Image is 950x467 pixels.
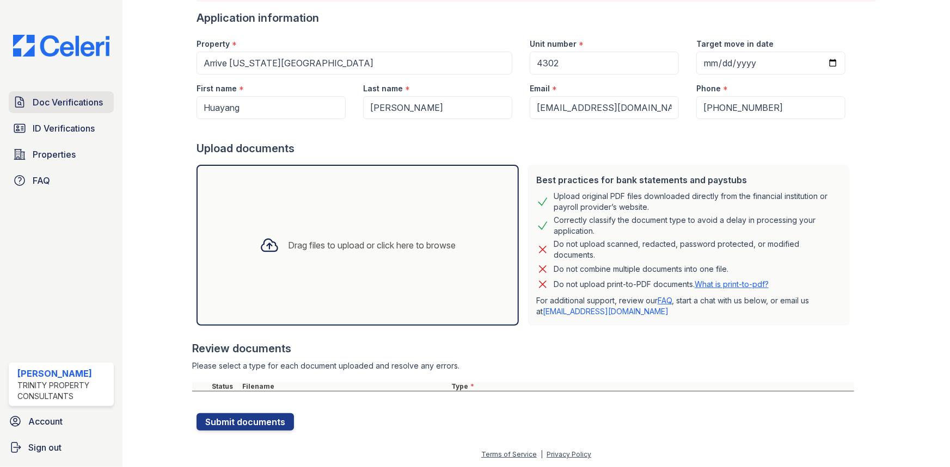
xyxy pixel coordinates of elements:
[536,295,841,317] p: For additional support, review our , start a chat with us below, or email us at
[33,174,50,187] span: FAQ
[197,10,854,26] div: Application information
[33,122,95,135] span: ID Verifications
[695,279,769,289] a: What is print-to-pdf?
[9,170,114,191] a: FAQ
[449,382,854,391] div: Type
[696,83,721,94] label: Phone
[33,148,76,161] span: Properties
[197,39,230,49] label: Property
[288,239,456,252] div: Drag files to upload or click here to browse
[4,410,118,432] a: Account
[554,263,728,276] div: Do not combine multiple documents into one file.
[536,173,841,186] div: Best practices for bank statements and paystubs
[547,450,591,458] a: Privacy Policy
[481,450,537,458] a: Terms of Service
[363,83,403,94] label: Last name
[530,39,577,49] label: Unit number
[541,450,543,458] div: |
[240,382,449,391] div: Filename
[554,215,841,236] div: Correctly classify the document type to avoid a delay in processing your application.
[696,39,774,49] label: Target move in date
[530,83,550,94] label: Email
[554,191,841,213] div: Upload original PDF files downloaded directly from the financial institution or payroll provider’...
[4,437,118,458] a: Sign out
[197,83,237,94] label: First name
[17,367,109,380] div: [PERSON_NAME]
[17,380,109,402] div: Trinity Property Consultants
[192,360,854,371] div: Please select a type for each document uploaded and resolve any errors.
[197,413,294,431] button: Submit documents
[192,341,854,356] div: Review documents
[554,239,841,260] div: Do not upload scanned, redacted, password protected, or modified documents.
[9,117,114,139] a: ID Verifications
[28,415,63,428] span: Account
[658,296,672,305] a: FAQ
[4,35,118,57] img: CE_Logo_Blue-a8612792a0a2168367f1c8372b55b34899dd931a85d93a1a3d3e32e68fde9ad4.png
[33,96,103,109] span: Doc Verifications
[554,279,769,290] p: Do not upload print-to-PDF documents.
[210,382,240,391] div: Status
[28,441,62,454] span: Sign out
[197,141,854,156] div: Upload documents
[9,91,114,113] a: Doc Verifications
[9,144,114,165] a: Properties
[543,307,669,316] a: [EMAIL_ADDRESS][DOMAIN_NAME]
